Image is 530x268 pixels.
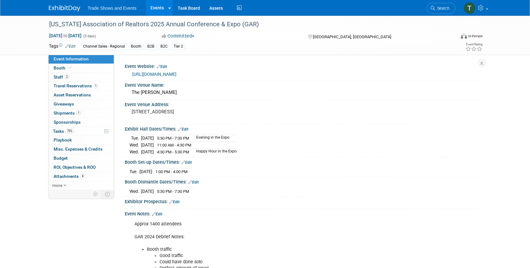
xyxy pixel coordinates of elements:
td: Happy Hour in the Expo [192,148,237,155]
span: 5:30 PM - 7:30 PM [157,136,189,141]
span: 4 [80,174,85,178]
a: Giveaways [49,100,114,109]
a: Edit [169,200,180,204]
span: 1 [76,111,81,115]
td: Personalize Event Tab Strip [90,190,101,198]
span: 1 [93,84,98,88]
a: Edit [65,44,76,49]
span: 75% [66,129,74,133]
span: Attachments [54,174,85,179]
div: Event Venue Address: [125,100,481,108]
td: Tue. [129,135,141,142]
a: Playbook [49,136,114,145]
span: Giveaways [54,101,74,106]
span: Playbook [54,137,72,142]
span: to [62,33,68,38]
a: Event Information [49,55,114,64]
a: Edit [157,64,167,69]
td: [DATE] [141,188,154,194]
span: 1:00 PM - 4:00 PM [155,169,187,174]
a: Search [427,3,455,14]
span: Tasks [53,129,74,134]
span: Staff [54,75,69,80]
span: Budget [54,156,68,161]
img: ExhibitDay [49,5,80,12]
td: [DATE] [141,135,154,142]
span: [DATE] [DATE] [49,33,82,39]
a: [URL][DOMAIN_NAME] [132,72,176,77]
div: Channel Sales - Regional [81,43,127,50]
div: [US_STATE] Association of Realtors 2025 Annual Conference & Expo (GAR) [47,19,446,30]
span: more [52,183,62,188]
span: (5 days) [83,34,96,38]
a: Attachments4 [49,172,114,181]
a: Staff2 [49,73,114,82]
a: Budget [49,154,114,163]
a: Edit [188,180,199,184]
li: Good traffic [160,253,409,259]
td: Wed. [129,142,141,149]
div: Booth Set-up Dates/Times: [125,157,481,166]
div: Tier 2 [172,43,185,50]
td: [DATE] [139,168,152,175]
span: Travel Reservations [54,83,98,88]
div: Event Website: [125,62,481,70]
td: [DATE] [141,142,154,149]
td: Wed. [129,148,141,155]
a: Edit [181,160,192,165]
a: Travel Reservations1 [49,82,114,90]
div: Event Rating [465,43,482,46]
div: Event Notes: [125,209,481,217]
a: Edit [152,212,162,216]
div: Booth [129,43,143,50]
span: 5:30 PM - 7:30 PM [157,189,189,194]
img: Format-Inperson.png [461,33,467,39]
span: Event Information [54,56,89,61]
span: Sponsorships [54,120,81,125]
a: Asset Reservations [49,91,114,100]
img: Tiff Wagner [464,2,475,14]
a: Shipments1 [49,109,114,118]
span: Asset Reservations [54,92,91,97]
a: Misc. Expenses & Credits [49,145,114,154]
i: Booth reservation complete [68,66,71,70]
div: Exhibitor Prospectus: [125,197,481,205]
span: Shipments [54,111,81,116]
span: Search [435,6,449,11]
span: [GEOGRAPHIC_DATA], [GEOGRAPHIC_DATA] [313,34,391,39]
div: The [PERSON_NAME] [129,88,477,97]
span: 11:00 AM - 4:30 PM [157,143,191,147]
span: 4:30 PM - 5:30 PM [157,150,189,154]
div: B2B [145,43,156,50]
span: ROI, Objectives & ROO [54,165,96,170]
a: Booth [49,64,114,73]
pre: [STREET_ADDRESS] [132,109,266,115]
div: In-Person [468,34,483,39]
td: [DATE] [141,148,154,155]
span: Booth [54,65,73,70]
div: Booth Dismantle Dates/Times: [125,177,481,185]
a: Edit [178,127,188,131]
td: Wed. [129,188,141,194]
span: 2 [65,75,69,79]
td: Toggle Event Tabs [101,190,114,198]
td: Evening in the Expo [192,135,237,142]
div: B2C [159,43,170,50]
div: Exhibit Hall Dates/Times: [125,124,481,132]
td: Tags [49,43,76,50]
a: more [49,181,114,190]
a: Sponsorships [49,118,114,127]
div: Event Format [418,33,483,42]
a: ROI, Objectives & ROO [49,163,114,172]
div: Event Venue Name: [125,80,481,88]
a: Tasks75% [49,127,114,136]
span: Trade Shows and Events [88,6,137,11]
li: Could have done solo [160,259,409,265]
td: Tue. [129,168,139,175]
button: Committed [160,33,197,39]
span: Misc. Expenses & Credits [54,147,102,152]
